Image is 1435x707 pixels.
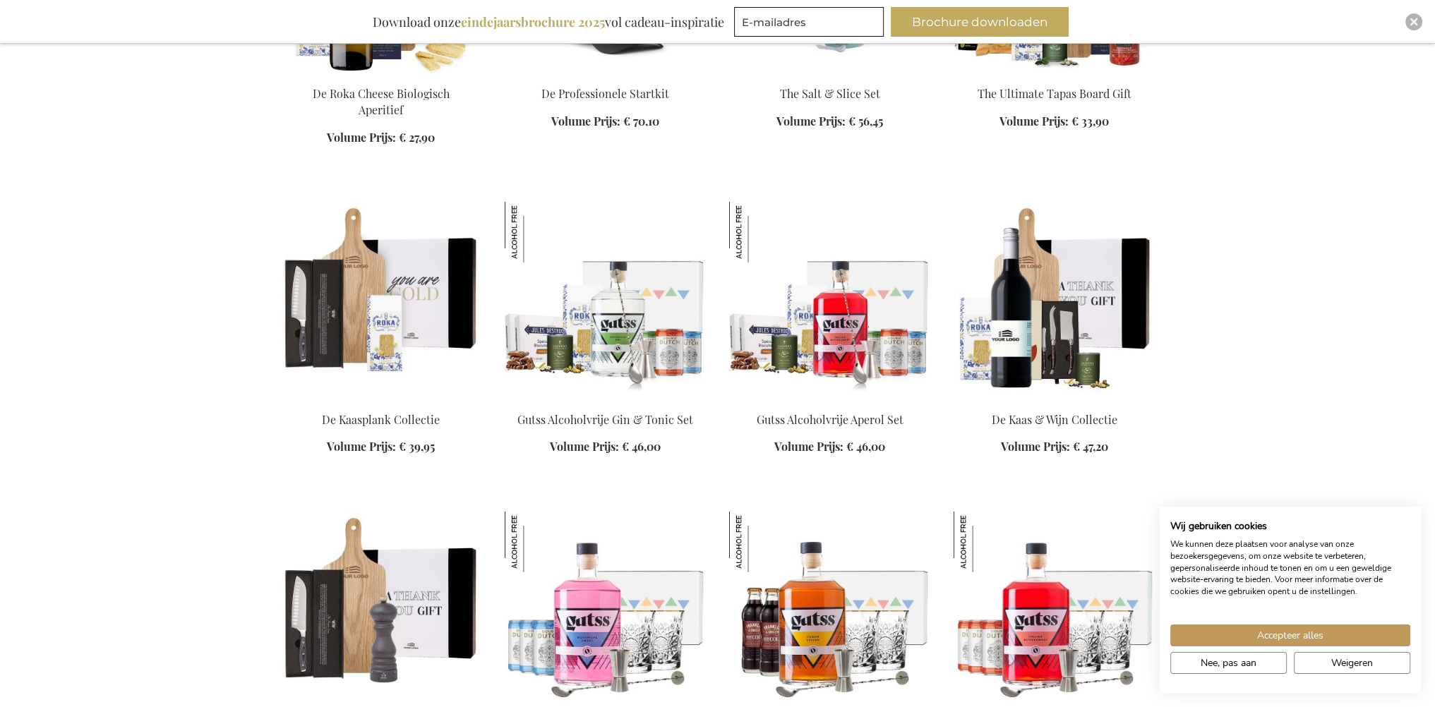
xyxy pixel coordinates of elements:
[1073,439,1108,454] span: € 47,20
[1201,655,1256,670] span: Nee, pas aan
[1294,652,1410,674] button: Alle cookies weigeren
[1001,439,1070,454] span: Volume Prijs:
[848,114,883,128] span: € 56,45
[729,202,790,262] img: Gutss Alcoholvrije Aperol Set
[366,7,731,37] div: Download onze vol cadeau-inspiratie
[327,130,396,145] span: Volume Prijs:
[505,68,707,82] a: The Professional Starter Kit
[776,114,846,128] span: Volume Prijs:
[729,394,931,407] a: Gutss Non-Alcoholic Aperol Set Gutss Alcoholvrije Aperol Set
[551,114,659,130] a: Volume Prijs: € 70,10
[1170,538,1410,598] p: We kunnen deze plaatsen voor analyse van onze bezoekersgegevens, om onze website te verbeteren, g...
[954,68,1155,82] a: The Ultimate Tapas Board Gift
[734,7,888,41] form: marketing offers and promotions
[1257,628,1323,643] span: Accepteer alles
[313,86,450,117] a: De Roka Cheese Biologisch Aperitief
[1170,652,1287,674] button: Pas cookie voorkeuren aan
[978,86,1131,101] a: The Ultimate Tapas Board Gift
[327,439,396,454] span: Volume Prijs:
[999,114,1069,128] span: Volume Prijs:
[280,394,482,407] a: The Cheese Board Collection
[550,439,661,455] a: Volume Prijs: € 46,00
[776,114,883,130] a: Volume Prijs: € 56,45
[322,412,440,427] a: De Kaasplank Collectie
[280,202,482,399] img: The Cheese Board Collection
[505,394,707,407] a: Gutss Non-Alcoholic Gin & Tonic Set Gutss Alcoholvrije Gin & Tonic Set
[505,512,565,572] img: Gutss Botanical Sweet Gin Tonic Mocktail Set
[774,439,843,454] span: Volume Prijs:
[327,130,435,146] a: Volume Prijs: € 27,90
[550,439,619,454] span: Volume Prijs:
[729,512,790,572] img: Gutss Cuba Libre Mocktail Set
[1331,655,1373,670] span: Weigeren
[551,114,620,128] span: Volume Prijs:
[541,86,669,101] a: De Professionele Startkit
[954,394,1155,407] a: De Kaas & Wijn Collectie
[505,202,707,399] img: Gutss Non-Alcoholic Gin & Tonic Set
[774,439,885,455] a: Volume Prijs: € 46,00
[280,68,482,82] a: De Roka Cheese Biologisch Aperitief
[954,202,1155,399] img: De Kaas & Wijn Collectie
[734,7,884,37] input: E-mailadres
[729,68,931,82] a: The Salt & Slice Set Exclusive Business Gift
[399,439,435,454] span: € 39,95
[1170,624,1410,646] button: Accepteer alle cookies
[1410,18,1418,26] img: Close
[399,130,435,145] span: € 27,90
[992,412,1117,427] a: De Kaas & Wijn Collectie
[891,7,1069,37] button: Brochure downloaden
[729,202,931,399] img: Gutss Non-Alcoholic Aperol Set
[517,412,693,427] a: Gutss Alcoholvrije Gin & Tonic Set
[954,512,1014,572] img: Gutss Italian Bittersweet Aperol Tonic Mocktail Set
[622,439,661,454] span: € 46,00
[623,114,659,128] span: € 70,10
[1001,439,1108,455] a: Volume Prijs: € 47,20
[780,86,880,101] a: The Salt & Slice Set
[999,114,1109,130] a: Volume Prijs: € 33,90
[846,439,885,454] span: € 46,00
[1405,13,1422,30] div: Close
[1071,114,1109,128] span: € 33,90
[1170,520,1410,533] h2: Wij gebruiken cookies
[505,202,565,262] img: Gutss Alcoholvrije Gin & Tonic Set
[327,439,435,455] a: Volume Prijs: € 39,95
[757,412,903,427] a: Gutss Alcoholvrije Aperol Set
[461,13,605,30] b: eindejaarsbrochure 2025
